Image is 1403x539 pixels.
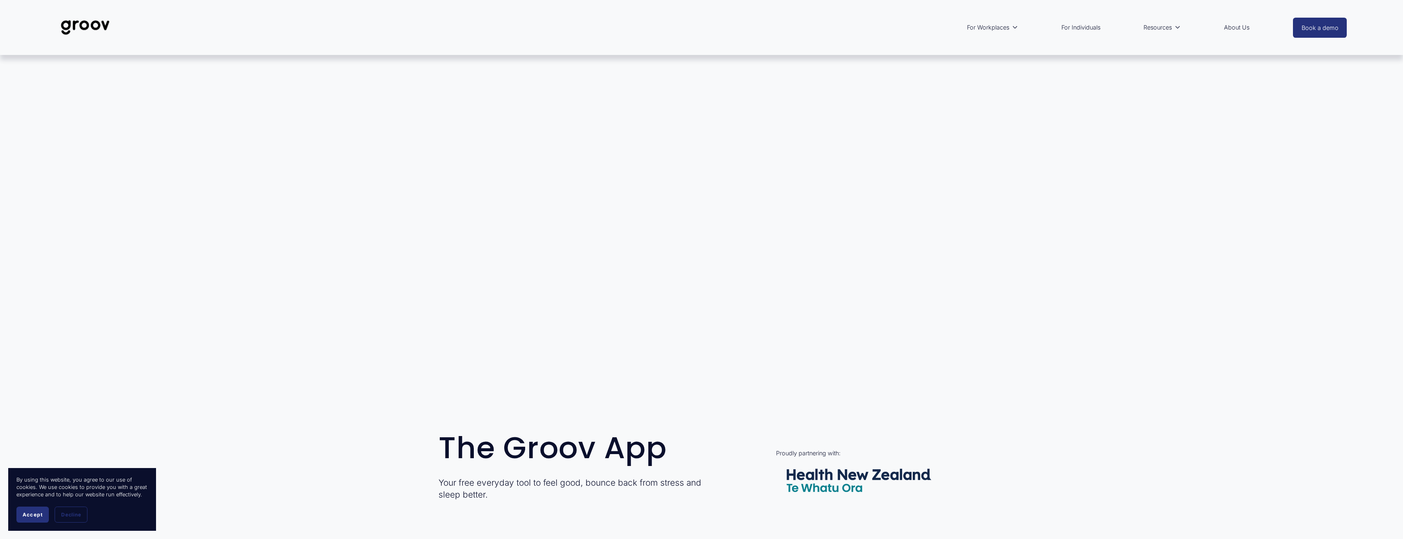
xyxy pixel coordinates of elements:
h1: The Groov App [439,432,723,464]
button: Decline [55,507,87,523]
span: Accept [23,512,43,518]
span: Resources [1144,22,1172,33]
a: About Us [1220,18,1254,37]
a: folder dropdown [1139,18,1185,37]
img: Groov | Unlock Human Potential at Work and in Life [56,14,114,41]
p: Your free everyday tool to feel good, bounce back from stress and sleep better. [439,477,723,500]
p: By using this website, you agree to our use of cookies. We use cookies to provide you with a grea... [16,476,148,498]
section: Cookie banner [8,468,156,531]
a: Book a demo [1293,18,1347,38]
button: Accept [16,507,49,523]
a: folder dropdown [963,18,1022,37]
a: For Individuals [1057,18,1104,37]
span: Decline [61,512,81,518]
span: For Workplaces [967,22,1009,33]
